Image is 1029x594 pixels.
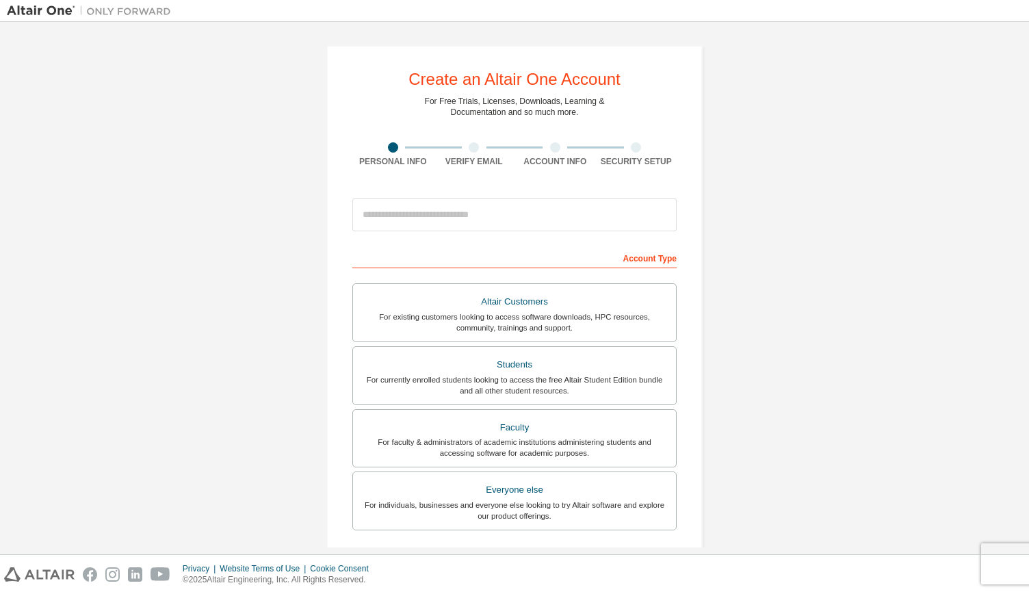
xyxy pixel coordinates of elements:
div: Security Setup [596,156,677,167]
div: Create an Altair One Account [408,71,621,88]
div: Privacy [183,563,220,574]
div: Account Type [352,246,677,268]
div: Students [361,355,668,374]
div: For currently enrolled students looking to access the free Altair Student Edition bundle and all ... [361,374,668,396]
div: Everyone else [361,480,668,500]
img: facebook.svg [83,567,97,582]
img: Altair One [7,4,178,18]
img: altair_logo.svg [4,567,75,582]
img: instagram.svg [105,567,120,582]
div: Altair Customers [361,292,668,311]
div: Faculty [361,418,668,437]
div: Verify Email [434,156,515,167]
div: For Free Trials, Licenses, Downloads, Learning & Documentation and so much more. [425,96,605,118]
div: Personal Info [352,156,434,167]
div: For faculty & administrators of academic institutions administering students and accessing softwa... [361,437,668,459]
img: youtube.svg [151,567,170,582]
p: © 2025 Altair Engineering, Inc. All Rights Reserved. [183,574,377,586]
div: For existing customers looking to access software downloads, HPC resources, community, trainings ... [361,311,668,333]
div: For individuals, businesses and everyone else looking to try Altair software and explore our prod... [361,500,668,521]
img: linkedin.svg [128,567,142,582]
div: Website Terms of Use [220,563,310,574]
div: Account Info [514,156,596,167]
div: Cookie Consent [310,563,376,574]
